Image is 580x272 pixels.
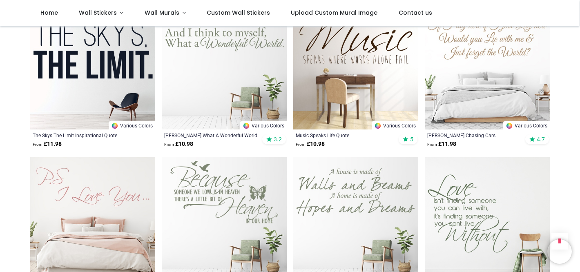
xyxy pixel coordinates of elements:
img: Color Wheel [506,122,513,129]
iframe: Brevo live chat [547,239,572,264]
a: Music Speaks Life Quote [296,132,392,138]
a: The Skys The Limit Inspirational Quote [33,132,129,138]
a: Various Colors [503,121,550,129]
span: Wall Murals [145,9,179,17]
img: Snow Patrol Chasing Cars Wall Sticker [425,4,550,129]
span: 5 [410,136,413,143]
span: 4.7 [537,136,545,143]
span: Wall Stickers [79,9,117,17]
span: From [296,142,306,147]
span: Contact us [399,9,432,17]
strong: £ 10.98 [164,140,193,148]
span: Home [40,9,58,17]
span: Custom Wall Stickers [207,9,270,17]
a: Various Colors [109,121,155,129]
strong: £ 11.98 [427,140,456,148]
span: From [33,142,42,147]
strong: £ 10.98 [296,140,325,148]
img: Color Wheel [111,122,118,129]
img: Music Speaks Life Quote Wall Sticker [293,4,418,129]
a: Various Colors [240,121,287,129]
img: The Skys The Limit Inspirational Quote Wall Sticker [30,4,155,129]
a: Various Colors [372,121,418,129]
img: Color Wheel [243,122,250,129]
a: [PERSON_NAME] What A Wonderful World [164,132,260,138]
span: From [164,142,174,147]
span: 3.2 [274,136,282,143]
span: Upload Custom Mural Image [291,9,377,17]
img: Color Wheel [374,122,381,129]
img: Louis Armstrong What A Wonderful World Wall Sticker [162,4,287,129]
a: [PERSON_NAME] Chasing Cars [427,132,523,138]
span: From [427,142,437,147]
strong: £ 11.98 [33,140,62,148]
